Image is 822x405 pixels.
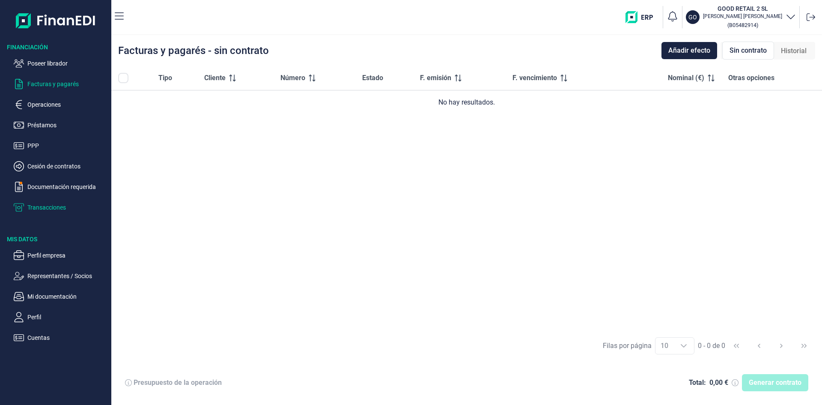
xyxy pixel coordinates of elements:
[774,42,813,60] div: Historial
[698,342,725,349] span: 0 - 0 de 0
[709,378,728,387] div: 0,00 €
[118,45,269,56] div: Facturas y pagarés - sin contrato
[603,341,652,351] div: Filas por página
[27,202,108,213] p: Transacciones
[27,312,108,322] p: Perfil
[727,22,758,28] small: Copiar cif
[27,99,108,110] p: Operaciones
[27,182,108,192] p: Documentación requerida
[668,45,710,56] span: Añadir efecto
[14,312,108,322] button: Perfil
[118,97,815,108] div: No hay resultados.
[362,73,383,83] span: Estado
[749,336,769,356] button: Previous Page
[14,333,108,343] button: Cuentas
[771,336,792,356] button: Next Page
[280,73,305,83] span: Número
[14,250,108,261] button: Perfil empresa
[134,378,222,387] div: Presupuesto de la operación
[27,333,108,343] p: Cuentas
[14,291,108,302] button: Mi documentación
[204,73,226,83] span: Cliente
[14,202,108,213] button: Transacciones
[14,58,108,69] button: Poseer librador
[668,73,704,83] span: Nominal (€)
[14,182,108,192] button: Documentación requerida
[703,13,782,20] p: [PERSON_NAME] [PERSON_NAME]
[27,58,108,69] p: Poseer librador
[27,271,108,281] p: Representantes / Socios
[686,4,796,30] button: GOGOOD RETAIL 2 SL[PERSON_NAME] [PERSON_NAME](B05482914)
[625,11,659,23] img: erp
[16,7,96,34] img: Logo de aplicación
[703,4,782,13] h3: GOOD RETAIL 2 SL
[728,73,774,83] span: Otras opciones
[27,79,108,89] p: Facturas y pagarés
[722,42,774,60] div: Sin contrato
[14,161,108,171] button: Cesión de contratos
[27,250,108,261] p: Perfil empresa
[673,338,694,354] div: Choose
[730,45,767,56] span: Sin contrato
[688,13,697,21] p: GO
[420,73,451,83] span: F. emisión
[27,161,108,171] p: Cesión de contratos
[27,141,108,151] p: PPP
[14,120,108,130] button: Préstamos
[661,42,717,59] button: Añadir efecto
[781,46,807,56] span: Historial
[689,378,706,387] div: Total:
[14,79,108,89] button: Facturas y pagarés
[726,336,747,356] button: First Page
[14,271,108,281] button: Representantes / Socios
[14,141,108,151] button: PPP
[158,73,172,83] span: Tipo
[27,120,108,130] p: Préstamos
[512,73,557,83] span: F. vencimiento
[118,73,128,83] div: All items unselected
[27,291,108,302] p: Mi documentación
[794,336,814,356] button: Last Page
[14,99,108,110] button: Operaciones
